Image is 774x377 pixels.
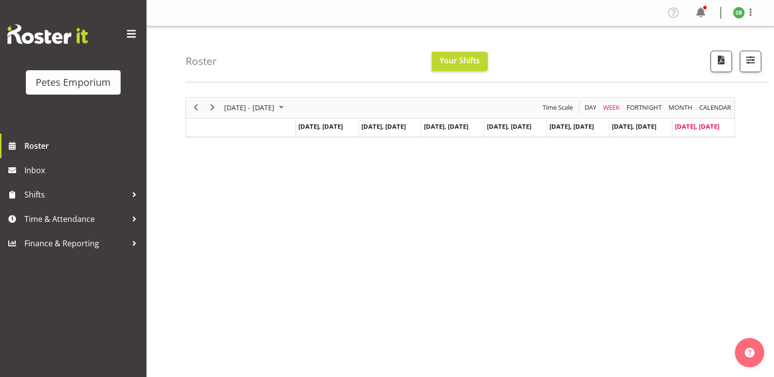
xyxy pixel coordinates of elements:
img: Rosterit website logo [7,24,88,44]
button: Time Scale [541,101,575,114]
span: [DATE], [DATE] [549,122,594,131]
span: [DATE] - [DATE] [223,101,275,114]
button: September 2025 [223,101,288,114]
button: Next [206,101,219,114]
button: Your Shifts [432,52,488,71]
span: calendar [698,101,732,114]
button: Month [698,101,733,114]
span: Time & Attendance [24,212,127,226]
span: Shifts [24,187,127,202]
div: Timeline Week of September 21, 2025 [186,97,735,138]
img: help-xxl-2.png [745,348,754,357]
span: [DATE], [DATE] [361,122,406,131]
span: [DATE], [DATE] [424,122,468,131]
span: [DATE], [DATE] [612,122,656,131]
span: Your Shifts [439,55,480,66]
h4: Roster [186,56,217,67]
button: Timeline Month [667,101,694,114]
div: next period [204,98,221,118]
span: [DATE], [DATE] [675,122,719,131]
button: Timeline Day [583,101,598,114]
div: previous period [188,98,204,118]
span: Week [602,101,621,114]
span: Day [584,101,597,114]
span: Roster [24,139,142,153]
button: Filter Shifts [740,51,761,72]
span: Finance & Reporting [24,236,127,251]
img: stephanie-burden9828.jpg [733,7,745,19]
button: Timeline Week [602,101,622,114]
div: September 15 - 21, 2025 [221,98,290,118]
button: Fortnight [625,101,664,114]
span: Inbox [24,163,142,178]
span: [DATE], [DATE] [298,122,343,131]
span: Time Scale [542,101,574,114]
span: [DATE], [DATE] [487,122,531,131]
span: Month [668,101,693,114]
button: Previous [189,101,203,114]
div: Petes Emporium [36,75,111,90]
span: Fortnight [626,101,663,114]
button: Download a PDF of the roster according to the set date range. [711,51,732,72]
